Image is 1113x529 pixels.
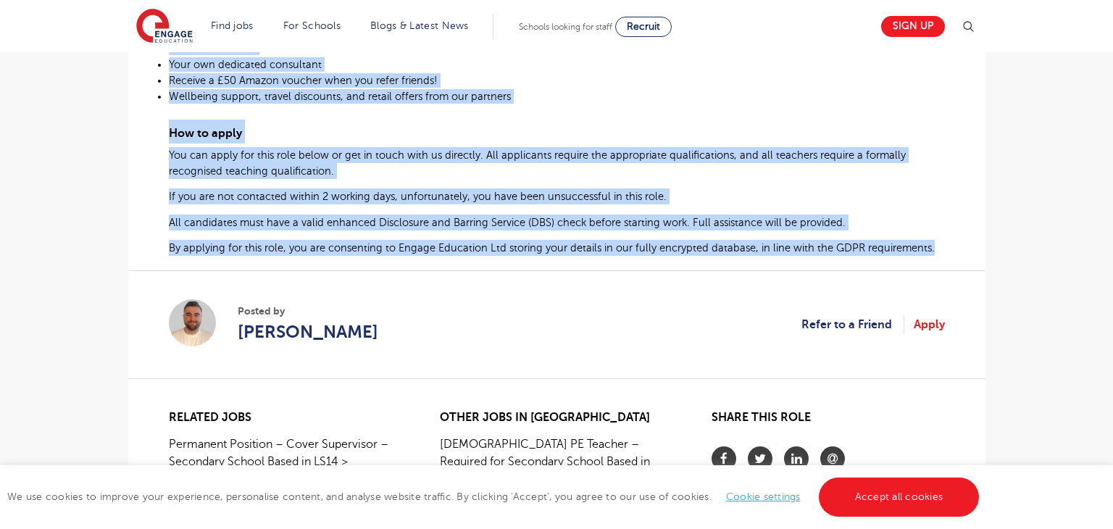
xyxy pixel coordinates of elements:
h2: Share this role [712,411,944,432]
a: Refer to a Friend [801,315,904,334]
a: Accept all cookies [819,478,980,517]
span: Recruit [627,21,660,32]
span: Receive a £50 Amazon voucher when you refer friends! [169,75,438,86]
span: You can apply for this role below or get in touch with us directly. All applicants require the ap... [169,149,906,177]
a: Apply [914,315,945,334]
a: Permanent Position – Cover Supervisor – Secondary School Based in LS14 >Extra information [169,436,401,483]
span: If you are not contacted within 2 working days, unfortunately, you have been unsuccessful in this... [169,191,667,202]
span: All candidates must have a valid enhanced Disclosure and Barring Service (DBS) check before start... [169,217,846,228]
a: Find jobs [211,20,254,31]
span: Wellbeing support, travel discounts, and retail offers from our partners [169,91,511,102]
h2: Related jobs [169,411,401,425]
a: [DEMOGRAPHIC_DATA] PE Teacher – Required for Secondary School Based in BD20 >Extra information [440,436,672,501]
img: Engage Education [136,9,193,45]
span: We use cookies to improve your experience, personalise content, and analyse website traffic. By c... [7,491,983,502]
a: Sign up [881,16,945,37]
a: Recruit [615,17,672,37]
span: Posted by [238,304,378,319]
span: How to apply [169,127,242,140]
a: For Schools [283,20,341,31]
h2: Other jobs in [GEOGRAPHIC_DATA] [440,411,672,425]
span: By applying for this role, you are consenting to Engage Education Ltd storing your details in our... [169,242,935,254]
a: [PERSON_NAME] [238,319,378,345]
a: Cookie settings [726,491,801,502]
span: Schools looking for staff [519,22,612,32]
a: Blogs & Latest News [370,20,469,31]
span: Your own dedicated consultant [169,59,322,70]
